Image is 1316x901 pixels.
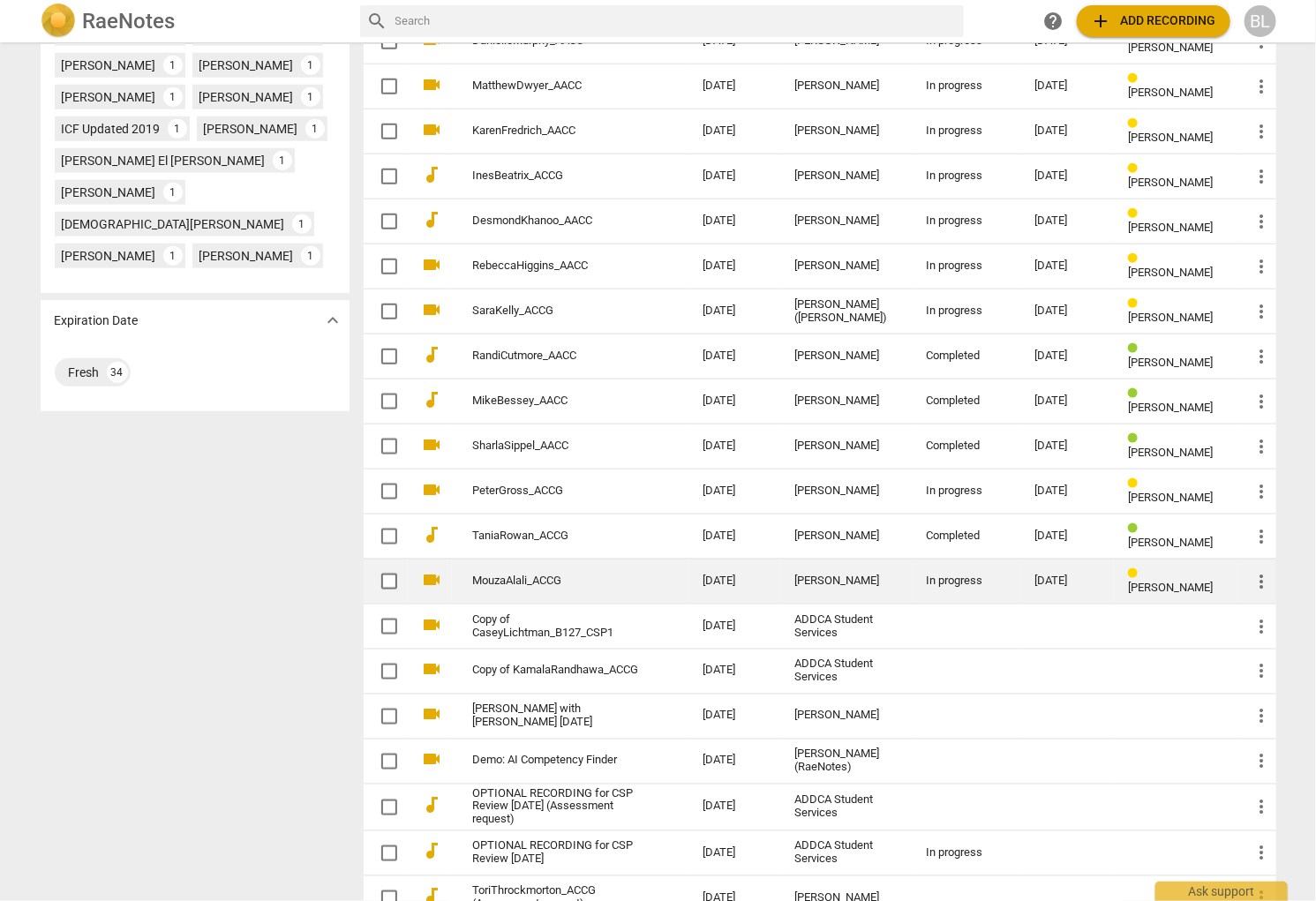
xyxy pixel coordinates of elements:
a: DesmondKhanoo_AACC [473,214,640,228]
span: Review status: completed [1128,432,1145,446]
span: Review status: in progress [1128,477,1145,491]
a: Help [1038,5,1070,37]
span: [PERSON_NAME] [1128,356,1213,369]
a: InesBeatrix_ACCG [473,169,640,183]
span: [PERSON_NAME] [1128,176,1213,189]
div: In progress [927,847,1006,860]
span: more_vert [1252,256,1273,277]
a: RandiCutmore_AACC [473,349,640,363]
div: ADDCA Student Services [795,794,899,821]
span: videocam [422,74,443,95]
div: [PERSON_NAME] [795,349,899,363]
div: [PERSON_NAME] [795,214,899,228]
a: KarenFredrich_AACC [473,124,640,138]
span: [PERSON_NAME] [1128,401,1213,414]
div: [DATE] [1034,214,1100,228]
span: more_vert [1252,526,1273,547]
span: more_vert [1252,797,1273,818]
div: [PERSON_NAME] [199,247,294,265]
span: audiotrack [422,209,443,230]
div: In progress [927,574,1006,588]
input: Search [395,7,957,35]
div: [PERSON_NAME] [62,247,156,265]
span: [PERSON_NAME] [1128,41,1213,54]
div: In progress [927,484,1006,498]
div: [PERSON_NAME] (RaeNotes) [795,748,899,775]
div: [PERSON_NAME] [62,184,156,201]
div: In progress [927,79,1006,93]
div: [PERSON_NAME] [795,169,899,183]
a: PeterGross_ACCG [473,484,640,498]
div: ADDCA Student Services [795,613,899,640]
a: MouzaAlali_ACCG [473,574,640,588]
span: Review status: in progress [1128,252,1145,266]
div: [PERSON_NAME] [795,710,899,723]
td: [DATE] [689,649,781,694]
a: SaraKelly_ACCG [473,304,640,318]
a: Demo: AI Competency Finder [473,755,640,768]
span: more_vert [1252,76,1273,97]
span: audiotrack [422,524,443,545]
div: [DATE] [1034,529,1100,543]
td: [DATE] [689,559,781,604]
a: TaniaRowan_ACCG [473,529,640,543]
div: 1 [301,246,320,266]
div: In progress [927,214,1006,228]
div: ADDCA Student Services [795,840,899,867]
span: videocam [422,434,443,455]
p: Expiration Date [55,312,139,330]
td: [DATE] [689,424,781,469]
span: more_vert [1252,211,1273,232]
a: SharlaSippel_AACC [473,439,640,453]
span: audiotrack [422,344,443,365]
div: [PERSON_NAME] [795,259,899,273]
td: [DATE] [689,334,781,379]
div: [DATE] [1034,169,1100,183]
span: search [367,11,388,32]
div: In progress [927,124,1006,138]
div: [PERSON_NAME] [795,529,899,543]
div: Ask support [1155,882,1288,901]
button: Show more [320,307,346,334]
span: [PERSON_NAME] [1128,491,1213,504]
span: audiotrack [422,795,443,816]
span: add [1091,11,1112,32]
div: In progress [927,304,1006,318]
span: [PERSON_NAME] [1128,86,1213,99]
a: MatthewDwyer_AACC [473,79,640,93]
td: [DATE] [689,469,781,514]
td: [DATE] [689,154,781,199]
span: Review status: in progress [1128,567,1145,581]
td: [DATE] [689,289,781,334]
a: LogoRaeNotes [41,4,346,39]
div: ADDCA Student Services [795,658,899,685]
td: [DATE] [689,244,781,289]
span: audiotrack [422,389,443,410]
span: [PERSON_NAME] [1128,581,1213,594]
div: Completed [927,529,1006,543]
div: [PERSON_NAME] [204,120,298,138]
div: ICF Updated 2019 [62,120,161,138]
div: [PERSON_NAME] [62,56,156,74]
div: [DATE] [1034,124,1100,138]
td: [DATE] [689,379,781,424]
div: [PERSON_NAME] [795,439,899,453]
div: 1 [168,119,187,139]
span: more_vert [1252,571,1273,592]
span: Review status: in progress [1128,117,1145,131]
span: videocam [422,569,443,590]
span: more_vert [1252,391,1273,412]
div: [PERSON_NAME] [199,88,294,106]
span: Review status: completed [1128,522,1145,536]
div: [PERSON_NAME] [795,484,899,498]
div: 1 [163,87,183,107]
div: 1 [273,151,292,170]
span: videocam [422,659,443,680]
span: more_vert [1252,661,1273,682]
div: [PERSON_NAME] [795,79,899,93]
span: expand_more [322,310,343,331]
span: Review status: completed [1128,342,1145,356]
td: [DATE] [689,64,781,109]
a: [PERSON_NAME] with [PERSON_NAME] [DATE] [473,703,640,730]
span: [PERSON_NAME] [1128,131,1213,144]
